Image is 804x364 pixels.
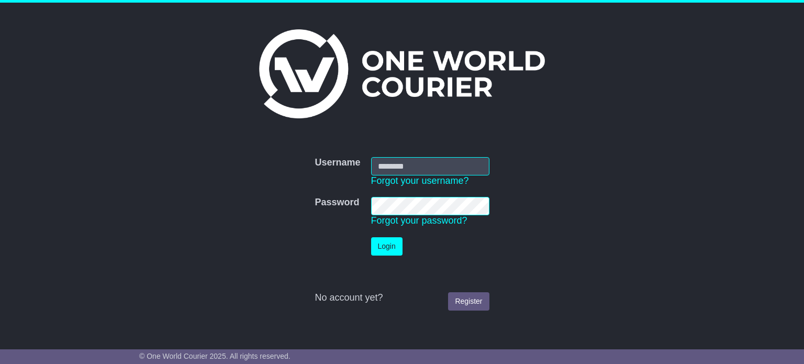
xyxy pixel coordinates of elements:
[371,175,469,186] a: Forgot your username?
[371,215,467,226] a: Forgot your password?
[315,157,360,169] label: Username
[139,352,291,360] span: © One World Courier 2025. All rights reserved.
[448,292,489,311] a: Register
[315,197,359,208] label: Password
[315,292,489,304] div: No account yet?
[371,237,403,256] button: Login
[259,29,545,118] img: One World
